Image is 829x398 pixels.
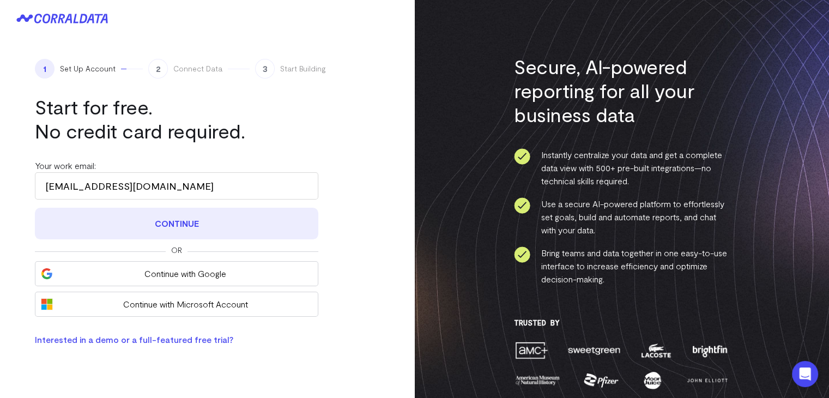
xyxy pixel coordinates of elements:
[514,148,729,188] li: Instantly centralize your data and get a complete data view with 500+ pre-built integrations—no t...
[280,63,326,74] span: Start Building
[173,63,222,74] span: Connect Data
[255,59,275,79] span: 3
[514,55,729,126] h3: Secure, AI-powered reporting for all your business data
[514,318,729,327] h3: Trusted By
[35,172,318,200] input: Enter your work email address
[35,292,318,317] button: Continue with Microsoft Account
[35,160,96,171] label: Your work email:
[171,245,182,256] span: Or
[58,267,312,280] span: Continue with Google
[35,334,233,345] a: Interested in a demo or a full-featured free trial?
[35,208,318,239] button: Continue
[514,197,729,237] li: Use a secure AI-powered platform to effortlessly set goals, build and automate reports, and chat ...
[35,59,55,79] span: 1
[148,59,168,79] span: 2
[60,63,116,74] span: Set Up Account
[35,261,318,286] button: Continue with Google
[58,298,312,311] span: Continue with Microsoft Account
[514,246,729,286] li: Bring teams and data together in one easy-to-use interface to increase efficiency and optimize de...
[792,361,818,387] div: Open Intercom Messenger
[35,95,318,143] h1: Start for free. No credit card required.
